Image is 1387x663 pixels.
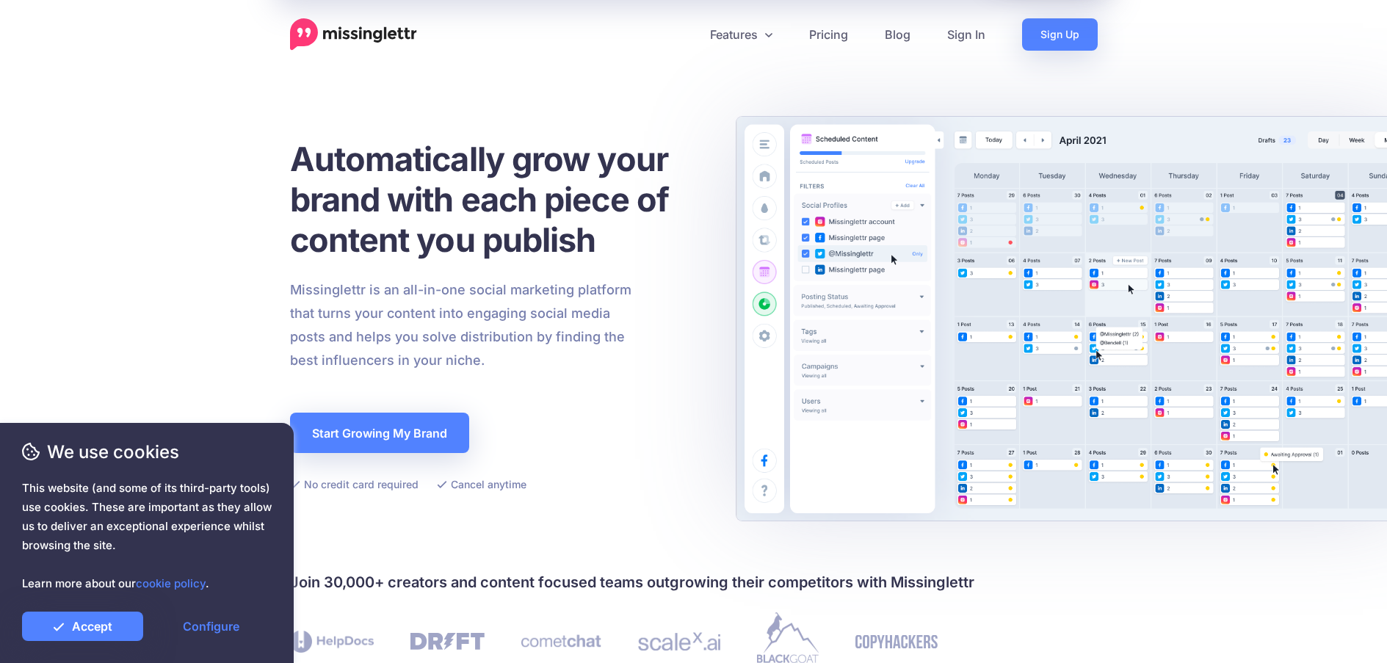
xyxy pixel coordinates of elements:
h1: Automatically grow your brand with each piece of content you publish [290,139,705,260]
span: We use cookies [22,439,272,465]
li: Cancel anytime [437,475,526,493]
a: Accept [22,612,143,641]
a: Pricing [791,18,866,51]
p: Missinglettr is an all-in-one social marketing platform that turns your content into engaging soc... [290,278,632,372]
a: Sign In [929,18,1004,51]
a: Blog [866,18,929,51]
a: Home [290,18,417,51]
a: Sign Up [1022,18,1098,51]
a: Features [692,18,791,51]
a: Start Growing My Brand [290,413,469,453]
a: Configure [151,612,272,641]
span: This website (and some of its third-party tools) use cookies. These are important as they allow u... [22,479,272,593]
a: cookie policy [136,576,206,590]
li: No credit card required [290,475,419,493]
h4: Join 30,000+ creators and content focused teams outgrowing their competitors with Missinglettr [290,570,1098,594]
